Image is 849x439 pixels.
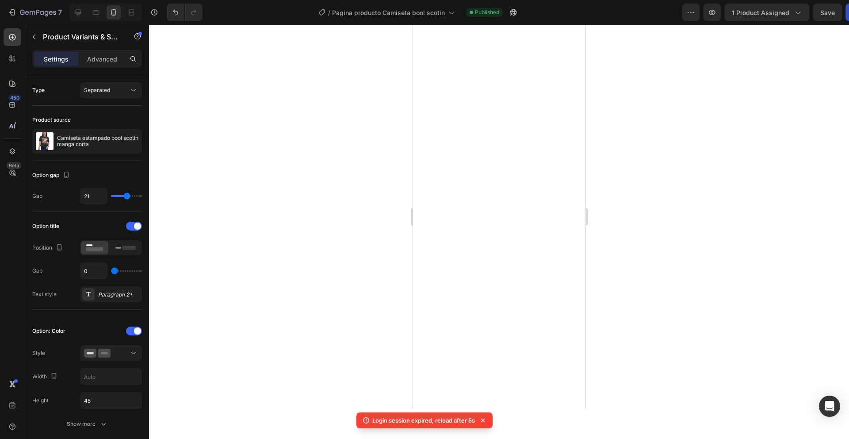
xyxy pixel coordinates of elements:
div: Publish [798,8,820,17]
div: Text style [32,290,57,298]
p: Camiseta estampado bool scotin manga corta [57,135,138,147]
div: Option: Color [32,327,65,335]
div: Gap [32,267,42,275]
p: Advanced [87,54,117,64]
div: 450 [8,94,21,101]
p: 7 [58,7,62,18]
div: Gap [32,192,42,200]
input: Auto [80,393,141,408]
div: Open Intercom Messenger [819,396,840,417]
button: Separated [80,82,142,98]
span: Save [765,9,780,16]
iframe: Design area [413,25,585,409]
div: Product source [32,116,71,124]
input: Auto [80,263,107,279]
span: Separated [84,87,110,93]
input: Auto [80,369,141,385]
button: Publish [790,4,827,21]
button: 7 [4,4,66,21]
button: Show more [32,416,142,432]
span: Published [475,8,499,16]
div: Paragraph 2* [98,291,140,299]
div: Beta [7,162,21,169]
span: 1 product assigned [677,8,734,17]
div: Style [32,349,45,357]
div: Position [32,242,65,254]
button: Save [757,4,787,21]
span: / [328,8,330,17]
div: Type [32,86,45,94]
div: Show more [67,420,108,428]
div: Undo/Redo [167,4,203,21]
img: product feature img [36,132,54,150]
p: Product Variants & Swatches [43,31,118,42]
input: Auto [80,188,107,204]
p: Login session expired, reload after 5s [372,416,475,425]
div: Option title [32,222,59,230]
p: Settings [44,54,69,64]
div: Option gap [32,169,72,181]
div: Height [32,397,49,404]
div: Width [32,371,59,383]
button: 1 product assigned [669,4,754,21]
span: Pagina producto Camiseta bool scotin [332,8,445,17]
